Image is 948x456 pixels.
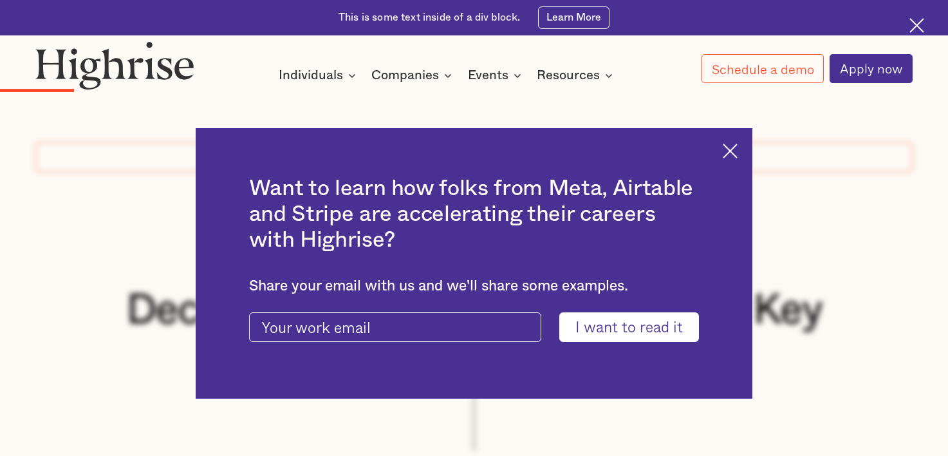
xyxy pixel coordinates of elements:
a: Apply now [830,54,913,83]
input: Your work email [249,312,541,342]
img: Cross icon [723,144,738,158]
div: Events [468,68,525,83]
div: This is some text inside of a div block. [339,11,520,25]
div: Events [468,68,508,83]
h2: Want to learn how folks from Meta, Airtable and Stripe are accelerating their careers with Highrise? [249,176,700,253]
div: Individuals [279,68,360,83]
div: Companies [371,68,439,83]
div: Individuals [279,68,343,83]
img: Highrise logo [35,41,194,89]
div: Resources [537,68,600,83]
div: Share your email with us and we'll share some examples. [249,277,700,294]
form: current-ascender-blog-article-modal-form [249,312,700,342]
div: Resources [537,68,617,83]
div: Companies [371,68,456,83]
input: I want to read it [559,312,699,342]
a: Learn More [538,6,609,29]
img: Cross icon [909,18,924,33]
a: Schedule a demo [702,54,824,83]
